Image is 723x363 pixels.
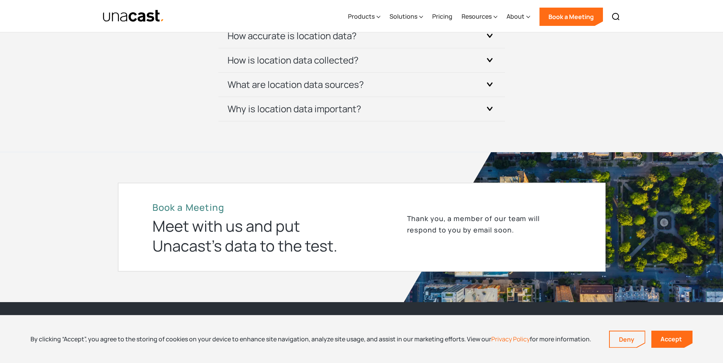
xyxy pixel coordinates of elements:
[152,216,351,256] div: Meet with us and put Unacast’s data to the test.
[462,1,497,32] div: Resources
[376,152,723,302] img: bird's eye view of the city
[610,331,645,347] a: Deny
[432,1,452,32] a: Pricing
[507,1,530,32] div: About
[228,103,361,115] h3: Why is location data important?
[30,335,591,343] div: By clicking “Accept”, you agree to the storing of cookies on your device to enhance site navigati...
[103,10,165,23] img: Unacast text logo
[407,213,544,236] p: Thank you, a member of our team will respond to you by email soon.
[152,202,351,213] h2: Book a Meeting
[228,54,359,66] h3: How is location data collected?
[462,12,492,21] div: Resources
[539,8,603,26] a: Book a Meeting
[390,12,417,21] div: Solutions
[460,314,564,326] h3: Sign up for Unacast's Newsletter
[348,1,380,32] div: Products
[611,12,620,21] img: Search icon
[118,314,397,326] a: link to the homepage
[348,12,375,21] div: Products
[507,12,524,21] div: About
[228,78,364,91] h3: What are location data sources?
[651,331,693,348] a: Accept
[390,1,423,32] div: Solutions
[103,10,165,23] a: home
[491,335,530,343] a: Privacy Policy
[228,30,357,42] h3: How accurate is location data?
